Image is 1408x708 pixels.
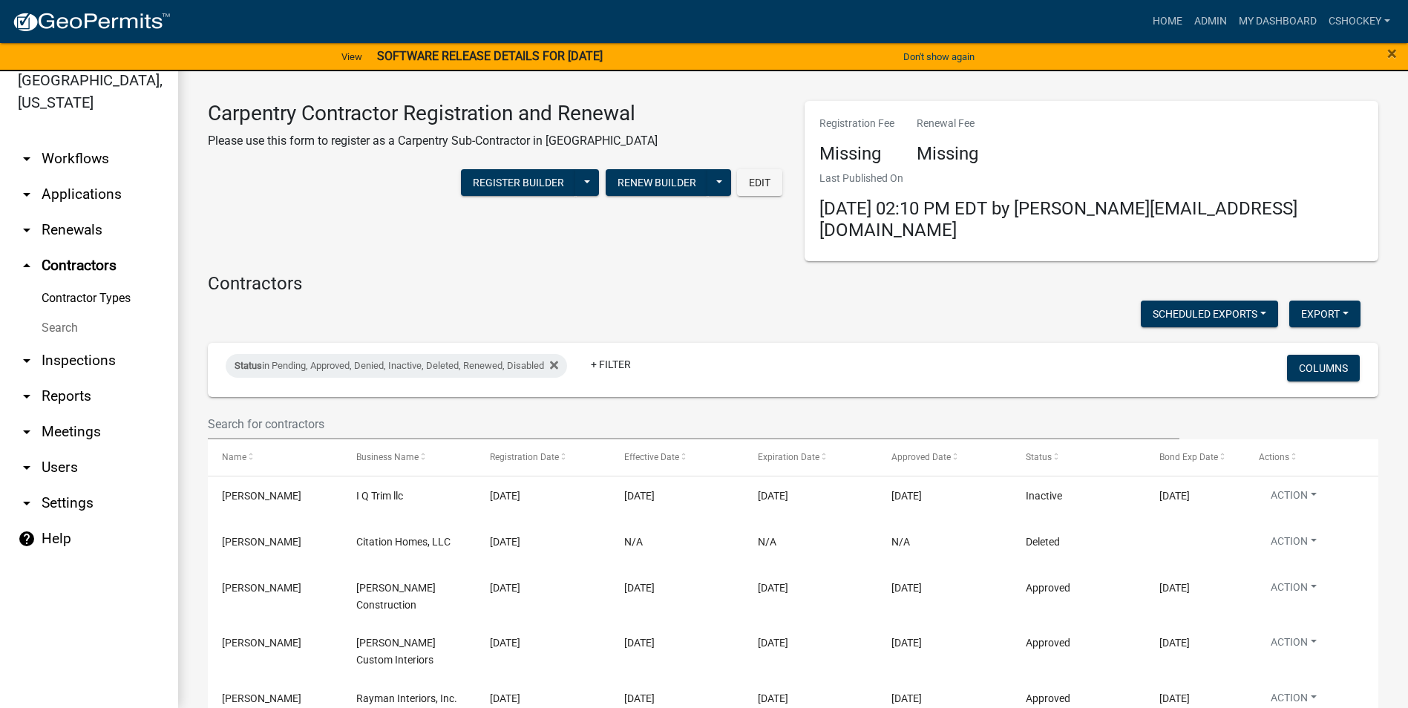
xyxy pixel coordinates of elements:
span: 12/23/2025 [1159,692,1190,704]
span: 09/20/2025 [1159,490,1190,502]
span: Rocco Loro [222,490,301,502]
span: 12/23/2025 [758,692,788,704]
button: Action [1259,635,1329,656]
datatable-header-cell: Name [208,439,341,475]
span: 12/12/2024 [891,637,922,649]
span: Status [1026,452,1052,462]
datatable-header-cell: Business Name [341,439,475,475]
strong: SOFTWARE RELEASE DETAILS FOR [DATE] [377,49,603,63]
span: N/A [624,536,643,548]
i: arrow_drop_down [18,150,36,168]
span: Approved [1026,692,1070,704]
button: Close [1387,45,1397,62]
span: [DATE] 02:10 PM EDT by [PERSON_NAME][EMAIL_ADDRESS][DOMAIN_NAME] [819,198,1297,240]
span: Approved Date [891,452,951,462]
span: Actions [1259,452,1289,462]
span: 09/20/2026 [758,490,788,502]
span: Mark Rayman [222,692,301,704]
span: 11/06/2025 [758,637,788,649]
i: arrow_drop_up [18,257,36,275]
span: 02/10/2025 [891,582,922,594]
button: Action [1259,488,1329,509]
span: 12/24/2025 [1159,582,1190,594]
span: Rayman Interiors, Inc. [356,692,457,704]
a: + Filter [579,351,643,378]
span: 11/06/2024 [624,637,655,649]
span: 03/04/2025 [490,536,520,548]
span: Beverly Wilson [222,536,301,548]
span: 12/12/2024 [490,637,520,649]
span: 11/12/2024 [891,692,922,704]
i: arrow_drop_down [18,459,36,476]
span: × [1387,43,1397,64]
span: N/A [891,536,910,548]
button: Register Builder [461,169,576,196]
button: Don't show again [897,45,980,69]
i: help [18,530,36,548]
a: Home [1147,7,1188,36]
span: Business Name [356,452,419,462]
button: Renew Builder [606,169,708,196]
span: 09/20/2025 [624,490,655,502]
span: Ken Byler Custom Interiors [356,637,436,666]
i: arrow_drop_down [18,352,36,370]
span: Inactive [1026,490,1062,502]
span: 02/10/2025 [490,582,520,594]
button: Action [1259,580,1329,601]
button: Export [1289,301,1360,327]
datatable-header-cell: Effective Date [609,439,743,475]
datatable-header-cell: Expiration Date [744,439,877,475]
span: N/A [758,536,776,548]
p: Please use this form to register as a Carpentry Sub-Contractor in [GEOGRAPHIC_DATA] [208,132,658,150]
datatable-header-cell: Actions [1245,439,1378,475]
span: 07/15/2025 [891,490,922,502]
a: View [335,45,368,69]
span: Approved [1026,637,1070,649]
span: Ken Byler [222,637,301,649]
span: 12/24/2025 [758,582,788,594]
datatable-header-cell: Approved Date [877,439,1011,475]
div: in Pending, Approved, Denied, Inactive, Deleted, Renewed, Disabled [226,354,567,378]
i: arrow_drop_down [18,387,36,405]
span: Effective Date [624,452,679,462]
datatable-header-cell: Bond Exp Date [1145,439,1244,475]
span: 11/12/2024 [624,692,655,704]
span: 11/10/2024 [490,692,520,704]
datatable-header-cell: Registration Date [476,439,609,475]
span: Status [235,360,262,371]
a: cshockey [1323,7,1396,36]
a: My Dashboard [1233,7,1323,36]
span: Approved [1026,582,1070,594]
span: Name [222,452,246,462]
h3: Carpentry Contractor Registration and Renewal [208,101,658,126]
span: Citation Homes, LLC [356,536,451,548]
span: 12/24/2024 [624,582,655,594]
input: Search for contractors [208,409,1179,439]
i: arrow_drop_down [18,186,36,203]
i: arrow_drop_down [18,494,36,512]
span: Eddie Gomez [222,582,301,594]
span: Bond Exp Date [1159,452,1218,462]
h4: Missing [917,143,978,165]
span: Expiration Date [758,452,819,462]
span: 11/06/2025 [1159,637,1190,649]
i: arrow_drop_down [18,423,36,441]
button: Action [1259,534,1329,555]
button: Edit [737,169,782,196]
span: Deleted [1026,536,1060,548]
p: Renewal Fee [917,116,978,131]
datatable-header-cell: Status [1012,439,1145,475]
span: 07/15/2025 [490,490,520,502]
button: Columns [1287,355,1360,381]
span: Eddie G. Construction [356,582,436,611]
h4: Contractors [208,273,1378,295]
span: Registration Date [490,452,559,462]
i: arrow_drop_down [18,221,36,239]
button: Scheduled Exports [1141,301,1278,327]
p: Last Published On [819,171,1364,186]
h4: Missing [819,143,894,165]
a: Admin [1188,7,1233,36]
p: Registration Fee [819,116,894,131]
span: I Q Trim llc [356,490,403,502]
